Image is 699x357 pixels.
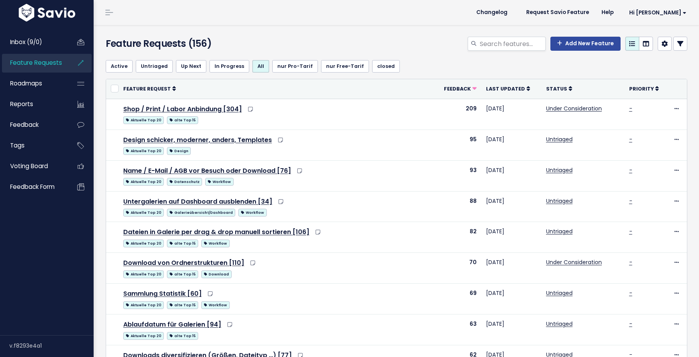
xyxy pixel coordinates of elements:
span: Aktuelle Top 20 [123,301,164,309]
a: Aktuelle Top 20 [123,146,164,155]
td: [DATE] [481,314,541,345]
a: Download [201,269,231,279]
a: alte Top 15 [167,115,198,124]
span: Reports [10,100,33,108]
a: Shop / Print / Labor Anbindung [304] [123,105,242,114]
a: Workflow [238,207,266,217]
a: Untergalerien auf Dashboard ausblenden [34] [123,197,272,206]
a: Workflow [201,238,229,248]
a: Sammlung Statistik [60] [123,289,202,298]
a: Feature Request [123,85,176,92]
a: Aktuelle Top 20 [123,238,164,248]
a: Untriaged [546,227,573,235]
a: Tags [2,137,65,155]
td: 63 [434,314,481,345]
span: alte Top 15 [167,116,198,124]
a: Untriaged [546,197,573,205]
a: Feedback [444,85,477,92]
a: - [629,227,632,235]
a: Help [595,7,620,18]
a: nur Free-Tarif [321,60,369,73]
span: Aktuelle Top 20 [123,270,164,278]
a: Untriaged [546,135,573,143]
a: Feedback [2,116,65,134]
td: [DATE] [481,191,541,222]
span: Workflow [205,178,233,186]
span: alte Top 15 [167,301,198,309]
td: [DATE] [481,130,541,160]
td: [DATE] [481,284,541,314]
span: Design [167,147,191,155]
td: [DATE] [481,99,541,130]
a: Aktuelle Top 20 [123,330,164,340]
a: - [629,197,632,205]
a: Aktuelle Top 20 [123,300,164,309]
td: 70 [434,253,481,284]
span: Workflow [201,301,229,309]
a: Aktuelle Top 20 [123,207,164,217]
span: Status [546,85,567,92]
span: Feedback form [10,183,55,191]
td: [DATE] [481,222,541,253]
div: v.f8293e4a1 [9,336,94,356]
a: Status [546,85,572,92]
span: Tags [10,141,25,149]
a: Workflow [205,176,233,186]
a: In Progress [209,60,249,73]
span: Aktuelle Top 20 [123,178,164,186]
a: - [629,258,632,266]
a: All [252,60,269,73]
a: Up Next [176,60,206,73]
a: alte Top 15 [167,238,198,248]
a: Active [106,60,133,73]
a: Untriaged [546,166,573,174]
a: Aktuelle Top 20 [123,269,164,279]
span: alte Top 15 [167,332,198,340]
a: Ablaufdatum für Galerien [94] [123,320,221,329]
td: 82 [434,222,481,253]
td: 69 [434,284,481,314]
span: Aktuelle Top 20 [123,116,164,124]
a: Under Consideration [546,258,602,266]
a: Name / E-Mail / AGB vor Besuch oder Download [76] [123,166,291,175]
td: 88 [434,191,481,222]
span: Hi [PERSON_NAME] [629,10,687,16]
a: Untriaged [546,289,573,297]
a: Design [167,146,191,155]
h4: Feature Requests (156) [106,37,292,51]
span: Aktuelle Top 20 [123,209,164,217]
a: Feedback form [2,178,65,196]
span: Datenschutz [167,178,202,186]
a: Reports [2,95,65,113]
img: logo-white.9d6f32f41409.svg [17,4,77,21]
a: alte Top 15 [167,300,198,309]
a: alte Top 15 [167,269,198,279]
span: Aktuelle Top 20 [123,240,164,247]
a: - [629,105,632,112]
span: Feature Requests [10,59,62,67]
a: nur Pro-Tarif [272,60,318,73]
a: Galerieübersicht/Dashboard [167,207,235,217]
a: Feature Requests [2,54,65,72]
td: 95 [434,130,481,160]
a: Voting Board [2,157,65,175]
a: Last Updated [486,85,530,92]
a: Design schicker, moderner, anders, Templates [123,135,272,144]
a: Request Savio Feature [520,7,595,18]
span: Roadmaps [10,79,42,87]
a: Hi [PERSON_NAME] [620,7,693,19]
a: Dateien in Galerie per drag & drop manuell sortieren [106] [123,227,309,236]
td: 209 [434,99,481,130]
a: Untriaged [546,320,573,328]
a: alte Top 15 [167,330,198,340]
span: Workflow [238,209,266,217]
span: Priority [629,85,654,92]
span: Last Updated [486,85,525,92]
input: Search features... [479,37,546,51]
td: [DATE] [481,253,541,284]
a: Inbox (9/0) [2,33,65,51]
ul: Filter feature requests [106,60,687,73]
a: Under Consideration [546,105,602,112]
span: Aktuelle Top 20 [123,147,164,155]
a: Aktuelle Top 20 [123,115,164,124]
